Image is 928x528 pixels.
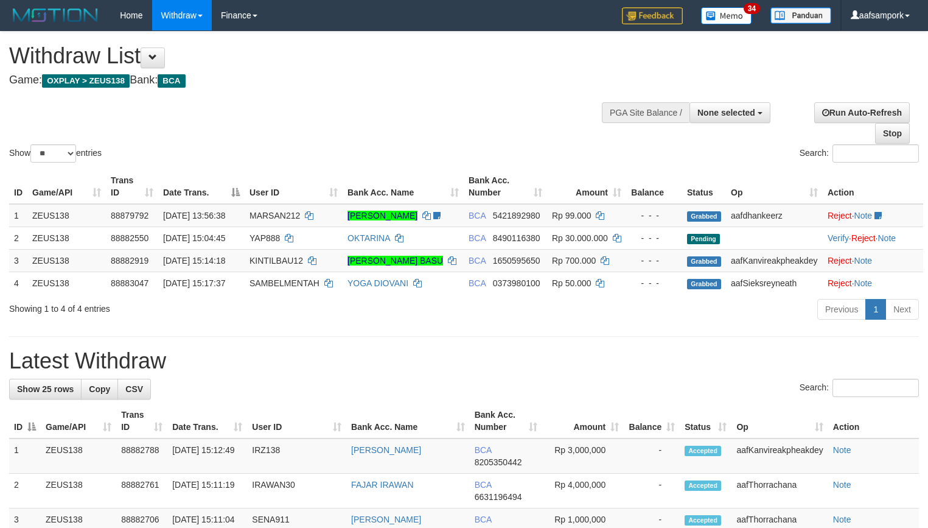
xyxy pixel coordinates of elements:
[9,204,27,227] td: 1
[111,233,148,243] span: 88882550
[682,169,726,204] th: Status
[542,438,624,474] td: Rp 3,000,000
[9,349,919,373] h1: Latest Withdraw
[475,445,492,455] span: BCA
[697,108,755,118] span: None selected
[9,404,41,438] th: ID: activate to sort column descending
[17,384,74,394] span: Show 25 rows
[41,438,116,474] td: ZEUS138
[624,404,680,438] th: Balance: activate to sort column ascending
[622,7,683,24] img: Feedback.jpg
[828,404,919,438] th: Action
[9,6,102,24] img: MOTION_logo.png
[111,256,148,266] span: 88882919
[163,211,225,220] span: [DATE] 13:56:38
[800,379,919,397] label: Search:
[163,256,225,266] span: [DATE] 15:14:18
[163,233,225,243] span: [DATE] 15:04:45
[351,480,413,490] a: FAJAR IRAWAN
[27,249,106,272] td: ZEUS138
[163,278,225,288] span: [DATE] 15:17:37
[552,256,596,266] span: Rp 700.000
[158,169,245,204] th: Date Trans.: activate to sort column descending
[800,144,919,163] label: Search:
[9,249,27,272] td: 3
[854,278,873,288] a: Note
[731,438,828,474] td: aafKanvireakpheakdey
[726,272,823,294] td: aafSieksreyneath
[687,256,721,267] span: Grabbed
[626,169,682,204] th: Balance
[347,278,408,288] a: YOGA DIOVANI
[475,480,492,490] span: BCA
[685,446,721,456] span: Accepted
[552,278,591,288] span: Rp 50.000
[744,3,760,14] span: 34
[249,278,319,288] span: SAMBELMENTAH
[167,404,247,438] th: Date Trans.: activate to sort column ascending
[111,278,148,288] span: 88883047
[726,169,823,204] th: Op: activate to sort column ascending
[552,211,591,220] span: Rp 99.000
[167,474,247,509] td: [DATE] 15:11:19
[89,384,110,394] span: Copy
[493,211,540,220] span: Copy 5421892980 to clipboard
[854,256,873,266] a: Note
[832,379,919,397] input: Search:
[9,474,41,509] td: 2
[631,277,677,289] div: - - -
[823,249,923,272] td: ·
[167,438,247,474] td: [DATE] 15:12:49
[27,272,106,294] td: ZEUS138
[833,480,851,490] a: Note
[493,233,540,243] span: Copy 8490116380 to clipboard
[828,256,852,266] a: Reject
[726,249,823,272] td: aafKanvireakpheakdey
[125,384,143,394] span: CSV
[41,474,116,509] td: ZEUS138
[117,379,151,400] a: CSV
[833,515,851,524] a: Note
[475,492,522,502] span: Copy 6631196494 to clipboard
[832,144,919,163] input: Search:
[42,74,130,88] span: OXPLAY > ZEUS138
[851,233,876,243] a: Reject
[111,211,148,220] span: 88879792
[631,209,677,222] div: - - -
[9,272,27,294] td: 4
[106,169,158,204] th: Trans ID: activate to sort column ascending
[823,227,923,249] td: · ·
[9,44,607,68] h1: Withdraw List
[731,404,828,438] th: Op: activate to sort column ascending
[9,438,41,474] td: 1
[631,255,677,267] div: - - -
[247,438,346,474] td: IRZ138
[30,144,76,163] select: Showentries
[823,272,923,294] td: ·
[602,102,689,123] div: PGA Site Balance /
[249,256,303,266] span: KINTILBAU12
[469,256,486,266] span: BCA
[158,74,185,88] span: BCA
[245,169,343,204] th: User ID: activate to sort column ascending
[116,438,167,474] td: 88882788
[885,299,919,320] a: Next
[81,379,118,400] a: Copy
[547,169,626,204] th: Amount: activate to sort column ascending
[9,298,377,315] div: Showing 1 to 4 of 4 entries
[631,232,677,244] div: - - -
[828,278,852,288] a: Reject
[854,211,873,220] a: Note
[27,227,106,249] td: ZEUS138
[346,404,470,438] th: Bank Acc. Name: activate to sort column ascending
[687,234,720,244] span: Pending
[470,404,542,438] th: Bank Acc. Number: activate to sort column ascending
[542,474,624,509] td: Rp 4,000,000
[685,480,721,491] span: Accepted
[475,457,522,467] span: Copy 8205350442 to clipboard
[9,227,27,249] td: 2
[828,211,852,220] a: Reject
[116,404,167,438] th: Trans ID: activate to sort column ascending
[469,211,486,220] span: BCA
[249,233,280,243] span: YAP888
